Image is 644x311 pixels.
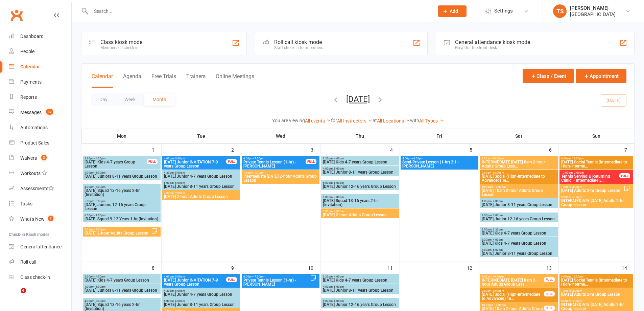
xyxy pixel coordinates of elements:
[20,110,42,115] div: Messages
[20,79,42,85] div: Payments
[9,105,71,120] a: Messages 82
[20,244,62,249] div: General attendance
[20,171,41,176] div: Workouts
[9,166,71,181] a: Workouts
[7,288,23,304] iframe: Intercom live chat
[20,216,45,222] div: What's New
[9,74,71,90] a: Payments
[9,212,71,227] a: What's New1
[20,186,54,191] div: Assessments
[20,155,37,161] div: Waivers
[46,109,53,115] span: 82
[20,64,40,69] div: Calendar
[20,94,37,100] div: Reports
[9,44,71,59] a: People
[20,34,44,39] div: Dashboard
[9,181,71,196] a: Assessments
[9,120,71,135] a: Automations
[21,288,26,293] span: 4
[9,59,71,74] a: Calendar
[9,196,71,212] a: Tasks
[9,29,71,44] a: Dashboard
[20,125,48,130] div: Automations
[9,90,71,105] a: Reports
[41,155,47,160] span: 3
[9,254,71,270] a: Roll call
[8,7,25,24] a: Clubworx
[48,216,53,221] span: 1
[9,135,71,151] a: Product Sales
[9,151,71,166] a: Waivers 3
[9,239,71,254] a: General attendance kiosk mode
[20,259,36,265] div: Roll call
[20,201,32,206] div: Tasks
[9,270,71,285] a: Class kiosk mode
[20,49,34,54] div: People
[20,274,50,280] div: Class check-in
[20,140,49,146] div: Product Sales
